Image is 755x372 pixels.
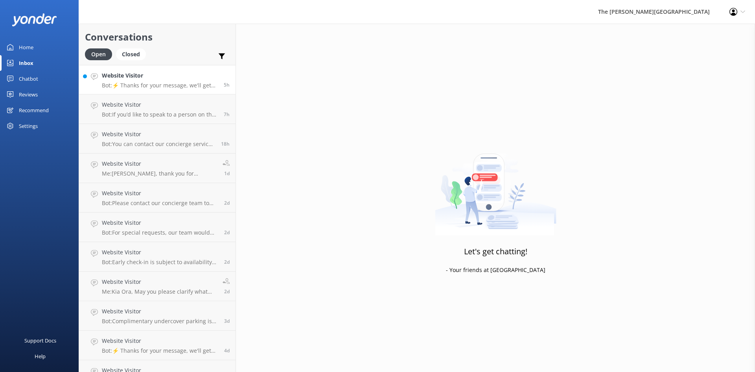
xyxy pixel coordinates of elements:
[102,318,218,325] p: Bot: Complimentary undercover parking is available for guests at The [PERSON_NAME][GEOGRAPHIC_DAT...
[102,248,218,257] h4: Website Visitor
[102,347,218,354] p: Bot: ⚡ Thanks for your message, we'll get back to you as soon as we can. You're also welcome to k...
[102,278,217,286] h4: Website Visitor
[102,141,215,148] p: Bot: You can contact our concierge service for assistance with reservations, activities, or speci...
[102,82,218,89] p: Bot: ⚡ Thanks for your message, we'll get back to you as soon as we can. You're also welcome to k...
[224,81,230,88] span: Sep 28 2025 12:33am (UTC +13:00) Pacific/Auckland
[19,118,38,134] div: Settings
[224,318,230,324] span: Sep 24 2025 12:14pm (UTC +13:00) Pacific/Auckland
[102,71,218,80] h4: Website Visitor
[79,124,236,154] a: Website VisitorBot:You can contact our concierge service for assistance with reservations, activi...
[85,48,112,60] div: Open
[102,170,217,177] p: Me: [PERSON_NAME], thank you for reaching out to [GEOGRAPHIC_DATA]. We can send it to you via ema...
[116,48,146,60] div: Closed
[224,111,230,118] span: Sep 27 2025 11:00pm (UTC +13:00) Pacific/Auckland
[79,301,236,331] a: Website VisitorBot:Complimentary undercover parking is available for guests at The [PERSON_NAME][...
[102,218,218,227] h4: Website Visitor
[19,71,38,87] div: Chatbot
[102,337,218,345] h4: Website Visitor
[79,242,236,272] a: Website VisitorBot:Early check-in is subject to availability and may incur a fee. Please email yo...
[24,333,56,348] div: Support Docs
[224,259,230,265] span: Sep 25 2025 03:48pm (UTC +13:00) Pacific/Auckland
[79,94,236,124] a: Website VisitorBot:If you’d like to speak to a person on the The [PERSON_NAME] team, please call ...
[224,229,230,236] span: Sep 25 2025 08:10pm (UTC +13:00) Pacific/Auckland
[102,288,217,295] p: Me: Kia Ora, May you please clarify what you are enquiring about. Nga mihi nui (Kind regards), Ru...
[116,50,150,58] a: Closed
[102,307,218,316] h4: Website Visitor
[102,130,215,139] h4: Website Visitor
[19,102,49,118] div: Recommend
[79,154,236,183] a: Website VisitorMe:[PERSON_NAME], thank you for reaching out to [GEOGRAPHIC_DATA]. We can send it ...
[102,111,218,118] p: Bot: If you’d like to speak to a person on the The [PERSON_NAME] team, please call [PHONE_NUMBER]...
[79,213,236,242] a: Website VisitorBot:For special requests, our team would love to help create a memorable experienc...
[85,30,230,44] h2: Conversations
[224,200,230,206] span: Sep 25 2025 11:43pm (UTC +13:00) Pacific/Auckland
[224,347,230,354] span: Sep 24 2025 03:51am (UTC +13:00) Pacific/Auckland
[85,50,116,58] a: Open
[435,137,556,235] img: artwork of a man stealing a conversation from at giant smartphone
[19,39,33,55] div: Home
[19,55,33,71] div: Inbox
[35,348,46,364] div: Help
[102,159,217,168] h4: Website Visitor
[224,288,230,295] span: Sep 25 2025 10:18am (UTC +13:00) Pacific/Auckland
[102,229,218,236] p: Bot: For special requests, our team would love to help create a memorable experience. Please cont...
[464,245,527,258] h3: Let's get chatting!
[12,13,57,26] img: yonder-white-logo.png
[79,331,236,360] a: Website VisitorBot:⚡ Thanks for your message, we'll get back to you as soon as we can. You're als...
[102,200,218,207] p: Bot: Please contact our concierge team to arrange airport shuttle transfers. You can reach them a...
[102,189,218,198] h4: Website Visitor
[19,87,38,102] div: Reviews
[79,65,236,94] a: Website VisitorBot:⚡ Thanks for your message, we'll get back to you as soon as we can. You're als...
[102,259,218,266] p: Bot: Early check-in is subject to availability and may incur a fee. Please email your arrival det...
[221,141,230,147] span: Sep 27 2025 11:39am (UTC +13:00) Pacific/Auckland
[79,183,236,213] a: Website VisitorBot:Please contact our concierge team to arrange airport shuttle transfers. You ca...
[79,272,236,301] a: Website VisitorMe:Kia Ora, May you please clarify what you are enquiring about. Nga mihi nui (Kin...
[446,266,545,274] p: - Your friends at [GEOGRAPHIC_DATA]
[224,170,230,177] span: Sep 26 2025 10:42pm (UTC +13:00) Pacific/Auckland
[102,100,218,109] h4: Website Visitor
